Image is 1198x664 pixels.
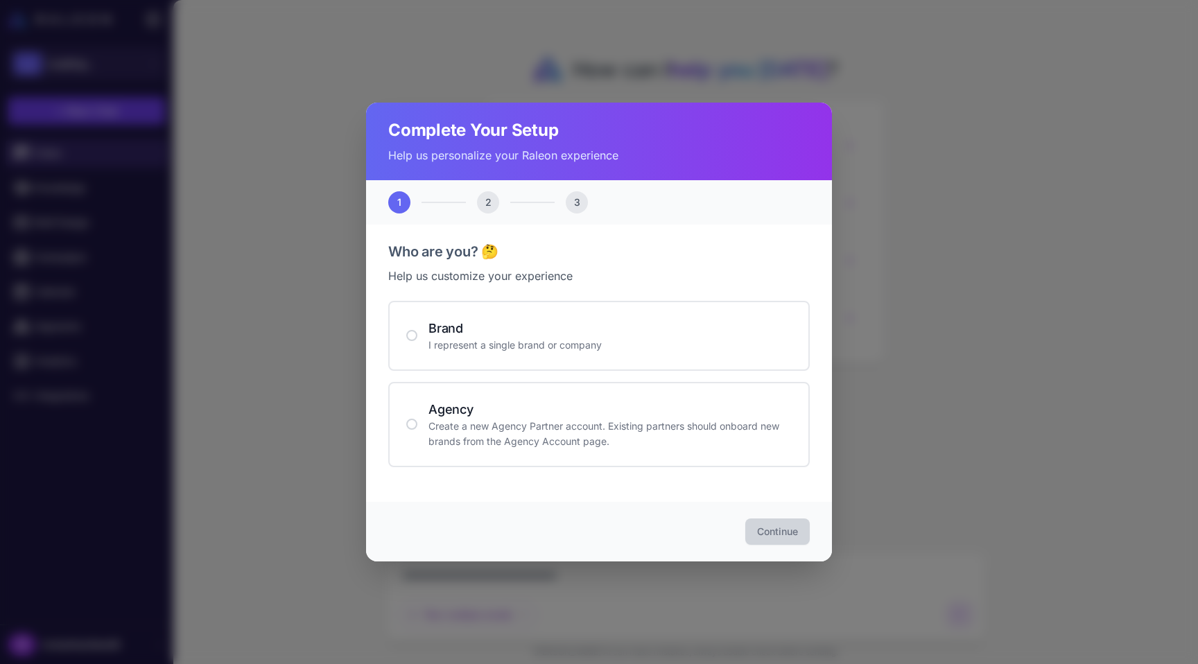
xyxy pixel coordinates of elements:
h4: Agency [428,400,792,419]
span: Continue [757,525,798,539]
div: 2 [477,191,499,213]
div: 1 [388,191,410,213]
h2: Complete Your Setup [388,119,810,141]
p: Help us customize your experience [388,268,810,284]
p: Create a new Agency Partner account. Existing partners should onboard new brands from the Agency ... [428,419,792,449]
h4: Brand [428,319,792,338]
p: Help us personalize your Raleon experience [388,147,810,164]
div: 3 [566,191,588,213]
button: Continue [745,518,810,545]
p: I represent a single brand or company [428,338,792,353]
h3: Who are you? 🤔 [388,241,810,262]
